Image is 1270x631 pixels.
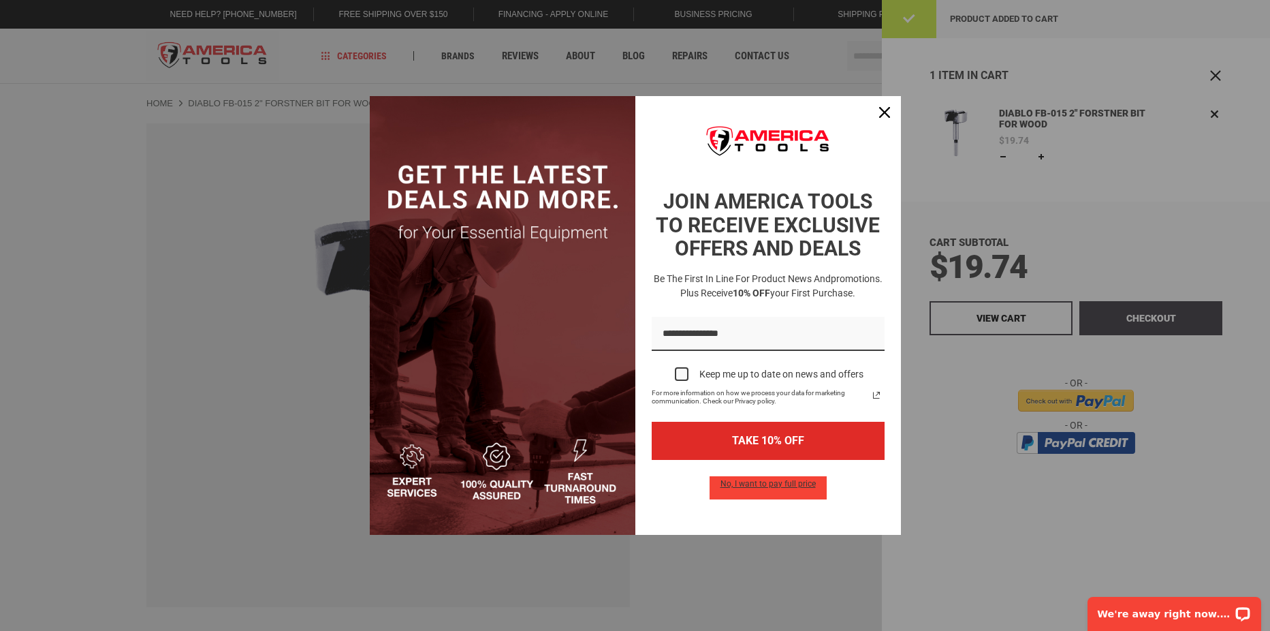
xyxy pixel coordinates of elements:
[879,107,890,118] svg: close icon
[868,387,885,403] a: Read our Privacy Policy
[649,272,887,301] h3: Be the first in line for product news and
[652,389,868,405] span: For more information on how we process your data for marketing communication. Check our Privacy p...
[652,317,885,352] input: Email field
[868,96,901,129] button: Close
[656,189,880,260] strong: JOIN AMERICA TOOLS TO RECEIVE EXCLUSIVE OFFERS AND DEALS
[868,387,885,403] svg: link icon
[733,288,770,298] strong: 10% OFF
[652,422,885,459] button: TAKE 10% OFF
[1079,588,1270,631] iframe: LiveChat chat widget
[710,476,827,499] button: No, I want to pay full price
[699,369,863,380] div: Keep me up to date on news and offers
[680,273,883,298] span: promotions. Plus receive your first purchase.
